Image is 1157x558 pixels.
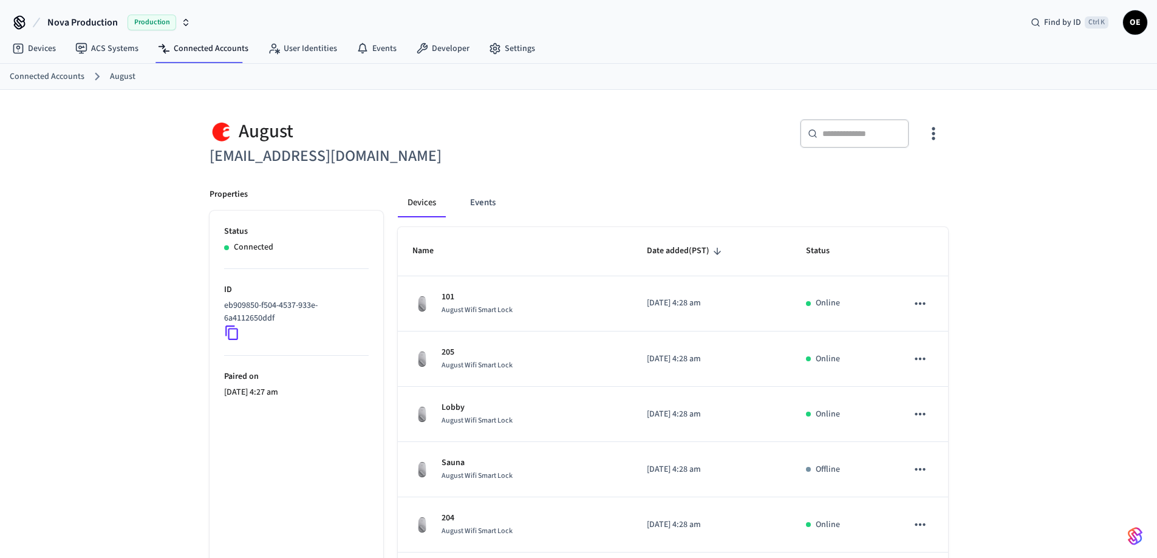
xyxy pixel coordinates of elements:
img: August Wifi Smart Lock 3rd Gen, Silver, Front [412,460,432,479]
span: Nova Production [47,15,118,30]
button: Devices [398,188,446,217]
div: connected account tabs [398,188,948,217]
p: Sauna [442,457,513,469]
p: Online [816,408,840,421]
span: Name [412,242,449,260]
a: User Identities [258,38,347,60]
span: August Wifi Smart Lock [442,305,513,315]
p: [DATE] 4:28 am [647,519,777,531]
div: Find by IDCtrl K [1021,12,1118,33]
img: August Wifi Smart Lock 3rd Gen, Silver, Front [412,349,432,369]
a: ACS Systems [66,38,148,60]
a: Connected Accounts [148,38,258,60]
span: August Wifi Smart Lock [442,526,513,536]
a: Connected Accounts [10,70,84,83]
button: OE [1123,10,1147,35]
a: Devices [2,38,66,60]
span: Production [128,15,176,30]
span: Ctrl K [1085,16,1108,29]
span: Find by ID [1044,16,1081,29]
p: 101 [442,291,513,304]
div: August [210,119,572,144]
p: [DATE] 4:28 am [647,463,777,476]
a: Settings [479,38,545,60]
h6: [EMAIL_ADDRESS][DOMAIN_NAME] [210,144,572,169]
span: OE [1124,12,1146,33]
span: August Wifi Smart Lock [442,415,513,426]
span: August Wifi Smart Lock [442,471,513,481]
img: August Wifi Smart Lock 3rd Gen, Silver, Front [412,294,432,313]
p: ID [224,284,369,296]
p: Properties [210,188,248,201]
p: Offline [816,463,840,476]
p: Connected [234,241,273,254]
p: Status [224,225,369,238]
p: 205 [442,346,513,359]
p: Lobby [442,401,513,414]
p: [DATE] 4:28 am [647,297,777,310]
a: Developer [406,38,479,60]
p: Online [816,353,840,366]
a: August [110,70,135,83]
span: Date added(PST) [647,242,725,260]
img: SeamLogoGradient.69752ec5.svg [1128,526,1142,546]
p: Online [816,297,840,310]
p: Paired on [224,370,369,383]
img: August Wifi Smart Lock 3rd Gen, Silver, Front [412,515,432,534]
p: [DATE] 4:28 am [647,408,777,421]
img: August Logo, Square [210,119,234,144]
p: 204 [442,512,513,525]
button: Events [460,188,505,217]
span: August Wifi Smart Lock [442,360,513,370]
img: August Wifi Smart Lock 3rd Gen, Silver, Front [412,404,432,424]
p: eb909850-f504-4537-933e-6a4112650ddf [224,299,364,325]
a: Events [347,38,406,60]
span: Status [806,242,845,260]
p: [DATE] 4:27 am [224,386,369,399]
p: [DATE] 4:28 am [647,353,777,366]
p: Online [816,519,840,531]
